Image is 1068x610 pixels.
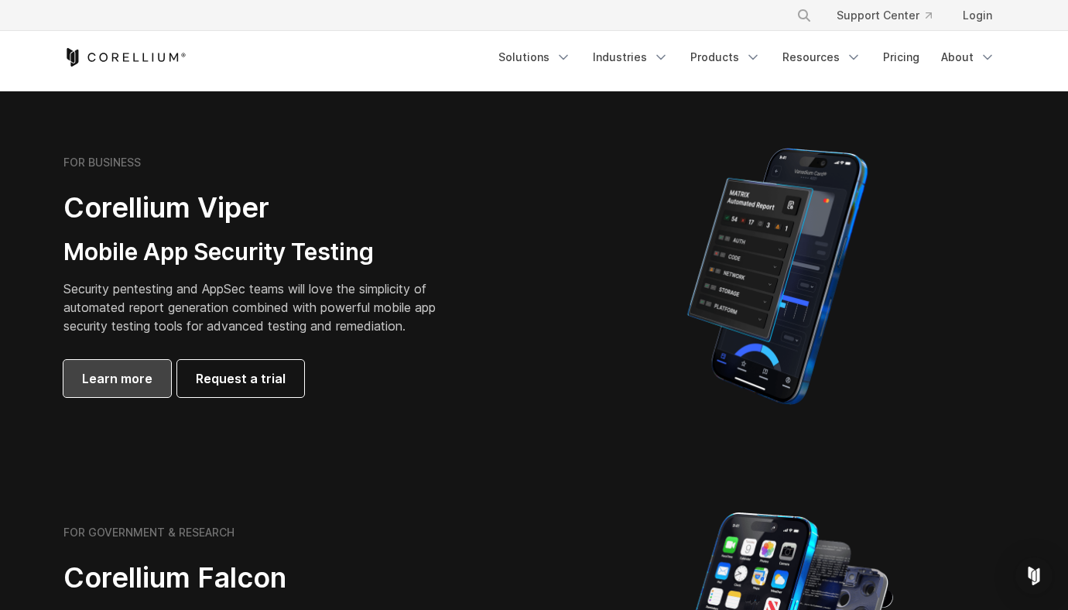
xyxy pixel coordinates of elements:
[790,2,818,29] button: Search
[950,2,1005,29] a: Login
[63,238,460,267] h3: Mobile App Security Testing
[932,43,1005,71] a: About
[63,279,460,335] p: Security pentesting and AppSec teams will love the simplicity of automated report generation comb...
[489,43,580,71] a: Solutions
[82,369,152,388] span: Learn more
[63,48,187,67] a: Corellium Home
[584,43,678,71] a: Industries
[63,190,460,225] h2: Corellium Viper
[1015,557,1053,595] div: Open Intercom Messenger
[63,560,497,595] h2: Corellium Falcon
[824,2,944,29] a: Support Center
[681,43,770,71] a: Products
[661,141,894,412] img: Corellium MATRIX automated report on iPhone showing app vulnerability test results across securit...
[778,2,1005,29] div: Navigation Menu
[196,369,286,388] span: Request a trial
[63,526,234,540] h6: FOR GOVERNMENT & RESEARCH
[63,156,141,170] h6: FOR BUSINESS
[489,43,1005,71] div: Navigation Menu
[874,43,929,71] a: Pricing
[177,360,304,397] a: Request a trial
[773,43,871,71] a: Resources
[63,360,171,397] a: Learn more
